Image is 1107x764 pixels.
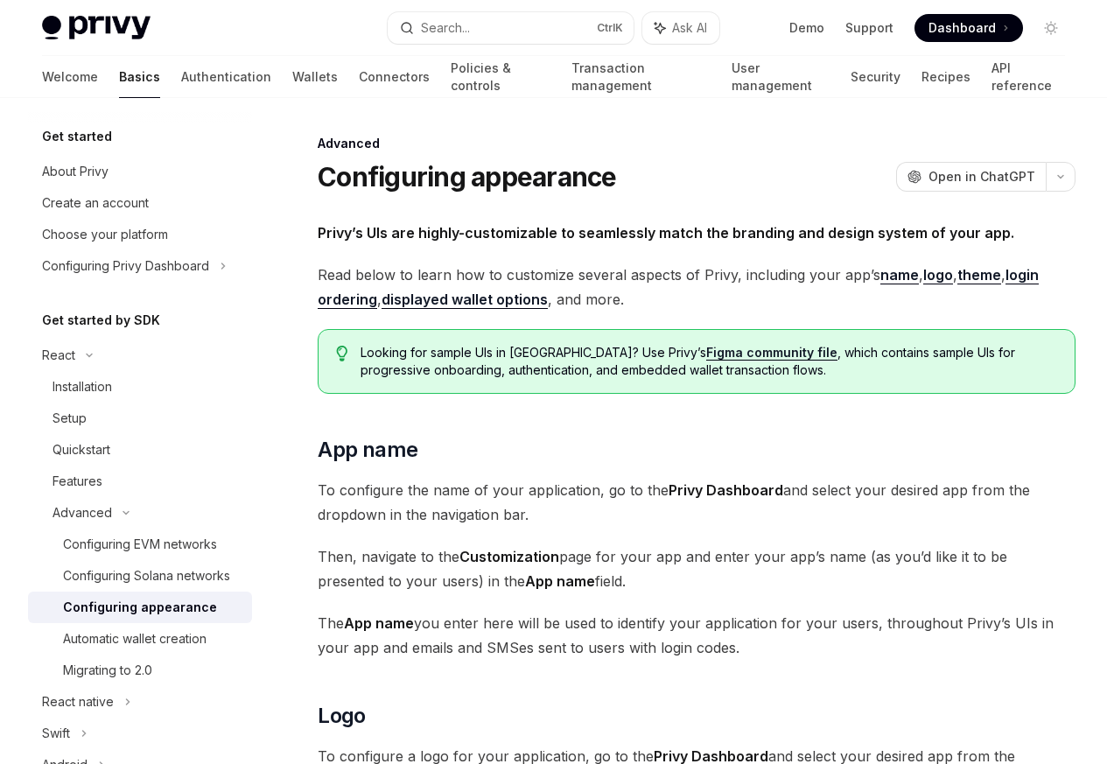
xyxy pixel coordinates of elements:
div: Migrating to 2.0 [63,660,152,681]
div: Installation [53,376,112,397]
h1: Configuring appearance [318,161,617,193]
a: Dashboard [914,14,1023,42]
a: Recipes [921,56,970,98]
span: The you enter here will be used to identify your application for your users, throughout Privy’s U... [318,611,1075,660]
a: Configuring EVM networks [28,529,252,560]
a: name [880,266,919,284]
a: API reference [991,56,1065,98]
svg: Tip [336,346,348,361]
button: Toggle dark mode [1037,14,1065,42]
div: Quickstart [53,439,110,460]
a: displayed wallet options [382,291,548,309]
a: Support [845,19,893,37]
a: Configuring appearance [28,592,252,623]
span: To configure the name of your application, go to the and select your desired app from the dropdow... [318,478,1075,527]
a: Setup [28,403,252,434]
span: Looking for sample UIs in [GEOGRAPHIC_DATA]? Use Privy’s , which contains sample UIs for progress... [361,344,1057,379]
div: Advanced [53,502,112,523]
span: Ask AI [672,19,707,37]
button: Search...CtrlK [388,12,634,44]
a: Authentication [181,56,271,98]
div: Configuring Solana networks [63,565,230,586]
a: Features [28,466,252,497]
a: Transaction management [571,56,710,98]
a: Connectors [359,56,430,98]
div: Features [53,471,102,492]
a: Migrating to 2.0 [28,655,252,686]
a: Installation [28,371,252,403]
a: Choose your platform [28,219,252,250]
div: Choose your platform [42,224,168,245]
button: Ask AI [642,12,719,44]
div: Automatic wallet creation [63,628,207,649]
a: Wallets [292,56,338,98]
div: Setup [53,408,87,429]
div: About Privy [42,161,109,182]
a: Demo [789,19,824,37]
a: Policies & controls [451,56,550,98]
span: Open in ChatGPT [928,168,1035,186]
strong: App name [525,572,595,590]
div: Configuring appearance [63,597,217,618]
h5: Get started by SDK [42,310,160,331]
strong: Privy’s UIs are highly-customizable to seamlessly match the branding and design system of your app. [318,224,1014,242]
a: Create an account [28,187,252,219]
strong: App name [344,614,414,632]
div: Create an account [42,193,149,214]
h5: Get started [42,126,112,147]
a: Security [851,56,900,98]
img: light logo [42,16,151,40]
span: Then, navigate to the page for your app and enter your app’s name (as you’d like it to be present... [318,544,1075,593]
div: React [42,345,75,366]
a: Figma community file [706,345,837,361]
a: Welcome [42,56,98,98]
span: Logo [318,702,366,730]
span: App name [318,436,417,464]
div: Configuring EVM networks [63,534,217,555]
strong: Customization [459,548,559,565]
div: Configuring Privy Dashboard [42,256,209,277]
div: React native [42,691,114,712]
a: theme [957,266,1001,284]
a: Automatic wallet creation [28,623,252,655]
a: Configuring Solana networks [28,560,252,592]
span: Ctrl K [597,21,623,35]
span: Read below to learn how to customize several aspects of Privy, including your app’s , , , , , and... [318,263,1075,312]
a: Basics [119,56,160,98]
a: User management [732,56,830,98]
a: Quickstart [28,434,252,466]
button: Open in ChatGPT [896,162,1046,192]
a: About Privy [28,156,252,187]
div: Search... [421,18,470,39]
span: Dashboard [928,19,996,37]
div: Advanced [318,135,1075,152]
a: logo [923,266,953,284]
div: Swift [42,723,70,744]
strong: Privy Dashboard [669,481,783,499]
